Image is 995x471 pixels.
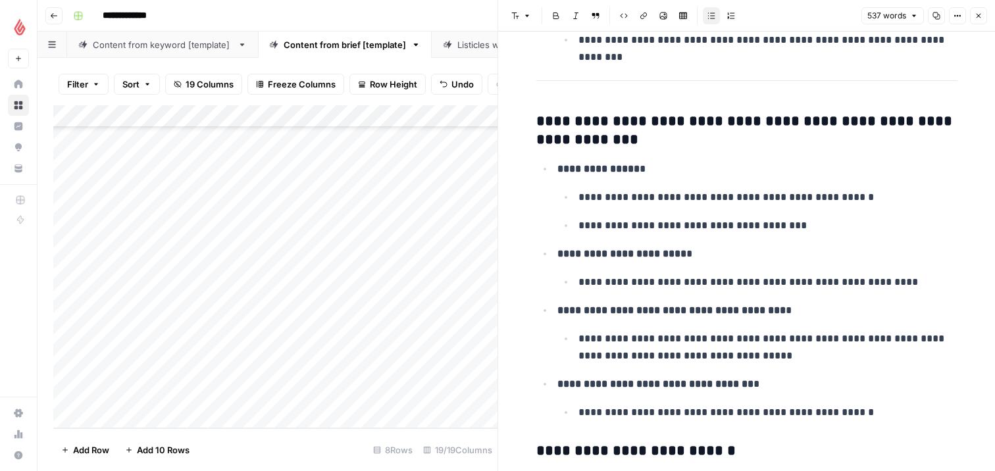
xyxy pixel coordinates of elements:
[73,443,109,457] span: Add Row
[268,78,336,91] span: Freeze Columns
[93,38,232,51] div: Content from keyword [template]
[114,74,160,95] button: Sort
[349,74,426,95] button: Row Height
[67,32,258,58] a: Content from keyword [template]
[186,78,234,91] span: 19 Columns
[8,95,29,116] a: Browse
[8,15,32,39] img: Lightspeed Logo
[8,158,29,179] a: Your Data
[457,38,576,51] div: Listicles workflow [template]
[67,78,88,91] span: Filter
[284,38,406,51] div: Content from brief [template]
[861,7,924,24] button: 537 words
[8,74,29,95] a: Home
[8,403,29,424] a: Settings
[8,11,29,43] button: Workspace: Lightspeed
[247,74,344,95] button: Freeze Columns
[122,78,140,91] span: Sort
[53,439,117,460] button: Add Row
[431,74,482,95] button: Undo
[137,443,190,457] span: Add 10 Rows
[165,74,242,95] button: 19 Columns
[59,74,109,95] button: Filter
[368,439,418,460] div: 8 Rows
[432,32,602,58] a: Listicles workflow [template]
[117,439,197,460] button: Add 10 Rows
[8,137,29,158] a: Opportunities
[8,424,29,445] a: Usage
[8,116,29,137] a: Insights
[8,445,29,466] button: Help + Support
[867,10,906,22] span: 537 words
[418,439,497,460] div: 19/19 Columns
[258,32,432,58] a: Content from brief [template]
[451,78,474,91] span: Undo
[370,78,417,91] span: Row Height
